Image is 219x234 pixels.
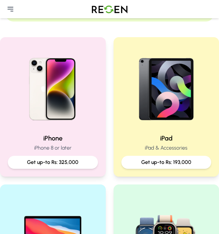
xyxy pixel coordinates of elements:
h2: iPad [121,134,212,143]
img: iPad [125,45,208,128]
img: iPhone [11,45,94,128]
p: Get up-to Rs: 193,000 [127,158,206,166]
h2: iPhone [8,134,98,143]
p: Get up-to Rs: 325,000 [13,158,93,166]
p: iPhone 8 or later [8,144,98,152]
p: iPad & Accessories [121,144,212,152]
